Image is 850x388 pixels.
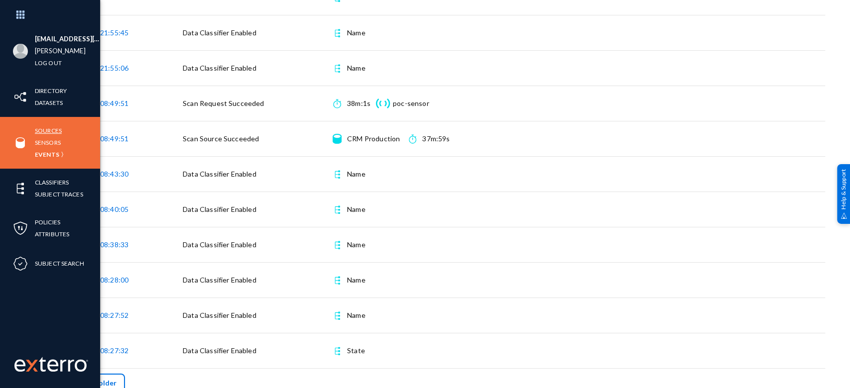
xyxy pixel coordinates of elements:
[183,170,256,178] span: Data Classifier Enabled
[183,205,256,213] span: Data Classifier Enabled
[100,134,128,143] span: 08:49:51
[100,28,128,37] span: 21:55:45
[100,99,128,107] span: 08:49:51
[35,177,69,188] a: Classifiers
[35,258,84,269] a: Subject Search
[100,276,128,284] span: 08:28:00
[35,85,67,97] a: Directory
[332,310,342,320] img: icon-element.svg
[35,149,59,160] a: Events
[422,134,450,144] div: 37m:59s
[5,4,35,25] img: app launcher
[347,28,365,38] div: Name
[35,137,61,148] a: Sensors
[100,240,128,249] span: 08:38:33
[183,28,256,37] span: Data Classifier Enabled
[35,228,69,240] a: Attributes
[333,98,341,108] img: icon-time.svg
[100,311,128,319] span: 08:27:52
[35,189,83,200] a: Subject Traces
[347,169,365,179] div: Name
[837,164,850,224] div: Help & Support
[374,98,391,108] img: icon-sensor.svg
[347,240,365,250] div: Name
[35,216,60,228] a: Policies
[100,64,128,72] span: 21:55:06
[100,346,128,355] span: 08:27:32
[183,64,256,72] span: Data Classifier Enabled
[347,134,400,144] div: CRM Production
[332,346,342,356] img: icon-element.svg
[332,169,342,179] img: icon-element.svg
[13,256,28,271] img: icon-compliance.svg
[13,90,28,104] img: icon-inventory.svg
[183,134,259,143] span: Scan Source Succeeded
[347,63,365,73] div: Name
[332,63,342,73] img: icon-element.svg
[35,125,62,136] a: Sources
[35,33,100,45] li: [EMAIL_ADDRESS][PERSON_NAME][DOMAIN_NAME]
[183,276,256,284] span: Data Classifier Enabled
[13,44,28,59] img: blank-profile-picture.png
[183,311,256,319] span: Data Classifier Enabled
[347,204,365,214] div: Name
[332,28,342,38] img: icon-element.svg
[409,134,416,144] img: icon-time.svg
[183,99,264,107] span: Scan Request Succeeded
[347,275,365,285] div: Name
[35,45,86,57] a: [PERSON_NAME]
[841,212,847,219] img: help_support.svg
[347,346,365,356] div: State
[347,98,370,108] div: 38m:1s
[332,204,342,214] img: icon-element.svg
[100,205,128,213] span: 08:40:05
[332,275,342,285] img: icon-element.svg
[393,98,429,108] div: poc-sensor
[100,170,128,178] span: 08:43:30
[13,181,28,196] img: icon-elements.svg
[35,57,62,69] a: Log out
[183,346,256,355] span: Data Classifier Enabled
[14,357,88,372] img: exterro-work-mark.svg
[333,134,341,144] img: icon-source.svg
[332,240,342,250] img: icon-element.svg
[13,135,28,150] img: icon-sources.svg
[183,240,256,249] span: Data Classifier Enabled
[35,97,63,108] a: Datasets
[26,360,38,372] img: exterro-logo.svg
[347,310,365,320] div: Name
[13,221,28,236] img: icon-policies.svg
